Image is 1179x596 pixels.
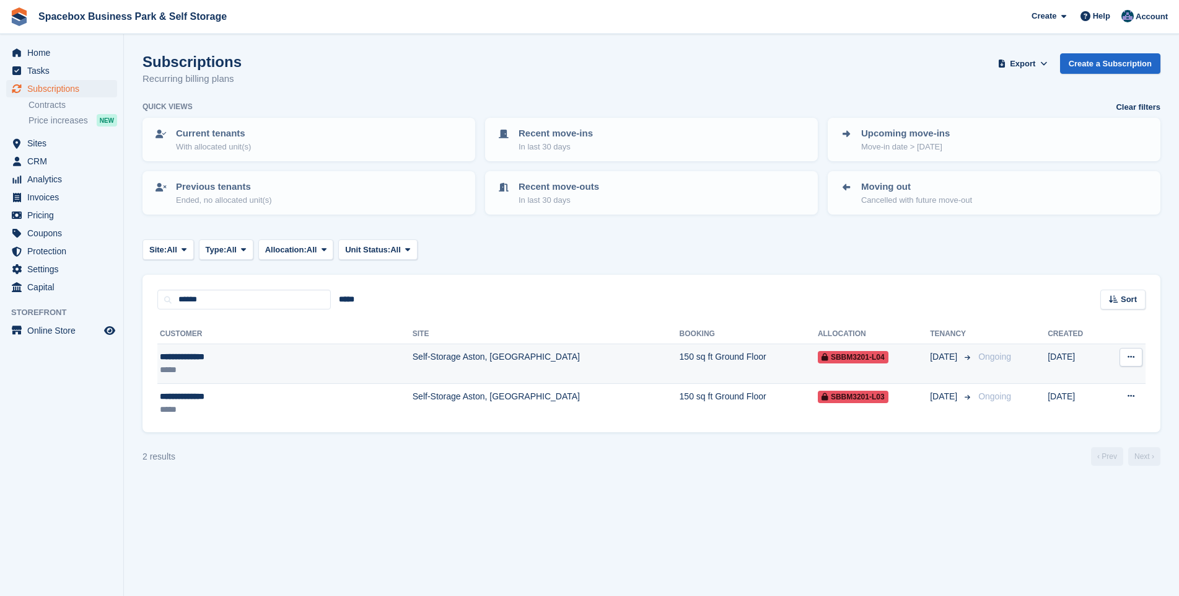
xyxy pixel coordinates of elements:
[27,260,102,278] span: Settings
[818,391,888,403] span: SBBM3201-L03
[519,141,593,153] p: In last 30 days
[829,119,1159,160] a: Upcoming move-ins Move-in date > [DATE]
[930,324,973,344] th: Tenancy
[6,225,117,242] a: menu
[1060,53,1160,74] a: Create a Subscription
[1121,293,1137,306] span: Sort
[680,344,818,384] td: 150 sq ft Ground Floor
[829,172,1159,213] a: Moving out Cancelled with future move-out
[413,383,680,422] td: Self-Storage Aston, [GEOGRAPHIC_DATA]
[1091,447,1123,466] a: Previous
[6,171,117,188] a: menu
[27,171,102,188] span: Analytics
[27,62,102,79] span: Tasks
[930,350,960,363] span: [DATE]
[11,306,123,319] span: Storefront
[97,114,117,127] div: NEW
[265,244,307,256] span: Allocation:
[930,390,960,403] span: [DATE]
[519,127,593,141] p: Recent move-ins
[27,207,102,224] span: Pricing
[818,351,888,363] span: SBBM3201-L04
[199,239,253,260] button: Type: All
[413,324,680,344] th: Site
[680,324,818,344] th: Booking
[176,194,272,207] p: Ended, no allocated unit(s)
[27,153,102,170] span: CRM
[28,99,117,111] a: Contracts
[307,244,317,256] span: All
[142,72,242,86] p: Recurring billing plans
[486,172,817,213] a: Recent move-outs In last 30 days
[861,180,972,194] p: Moving out
[1136,11,1168,23] span: Account
[680,383,818,422] td: 150 sq ft Ground Floor
[6,80,117,97] a: menu
[27,242,102,260] span: Protection
[206,244,227,256] span: Type:
[27,189,102,206] span: Invoices
[33,6,232,27] a: Spacebox Business Park & Self Storage
[861,141,950,153] p: Move-in date > [DATE]
[6,44,117,61] a: menu
[338,239,417,260] button: Unit Status: All
[27,80,102,97] span: Subscriptions
[996,53,1050,74] button: Export
[27,44,102,61] span: Home
[176,141,251,153] p: With allocated unit(s)
[28,113,117,127] a: Price increases NEW
[978,352,1011,362] span: Ongoing
[144,172,474,213] a: Previous tenants Ended, no allocated unit(s)
[519,194,599,207] p: In last 30 days
[27,278,102,296] span: Capital
[27,225,102,242] span: Coupons
[226,244,237,256] span: All
[1116,101,1160,113] a: Clear filters
[1089,447,1163,466] nav: Page
[142,53,242,70] h1: Subscriptions
[413,344,680,384] td: Self-Storage Aston, [GEOGRAPHIC_DATA]
[27,135,102,152] span: Sites
[6,207,117,224] a: menu
[6,62,117,79] a: menu
[1093,10,1110,22] span: Help
[157,324,413,344] th: Customer
[149,244,167,256] span: Site:
[818,324,930,344] th: Allocation
[861,194,972,207] p: Cancelled with future move-out
[142,239,194,260] button: Site: All
[1121,10,1134,22] img: Daud
[176,180,272,194] p: Previous tenants
[6,242,117,260] a: menu
[390,244,401,256] span: All
[6,153,117,170] a: menu
[6,260,117,278] a: menu
[102,323,117,338] a: Preview store
[978,391,1011,401] span: Ongoing
[1032,10,1056,22] span: Create
[519,180,599,194] p: Recent move-outs
[27,322,102,339] span: Online Store
[6,278,117,296] a: menu
[1010,58,1035,70] span: Export
[1048,324,1104,344] th: Created
[1048,344,1104,384] td: [DATE]
[10,7,28,26] img: stora-icon-8386f47178a22dfd0bd8f6a31ec36ba5ce8667c1dd55bd0f319d3a0aa187defe.svg
[1048,383,1104,422] td: [DATE]
[176,127,251,141] p: Current tenants
[258,239,334,260] button: Allocation: All
[28,115,88,127] span: Price increases
[1128,447,1160,466] a: Next
[142,101,193,112] h6: Quick views
[142,450,175,463] div: 2 results
[486,119,817,160] a: Recent move-ins In last 30 days
[144,119,474,160] a: Current tenants With allocated unit(s)
[861,127,950,141] p: Upcoming move-ins
[6,189,117,206] a: menu
[6,135,117,152] a: menu
[6,322,117,339] a: menu
[167,244,177,256] span: All
[345,244,390,256] span: Unit Status:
